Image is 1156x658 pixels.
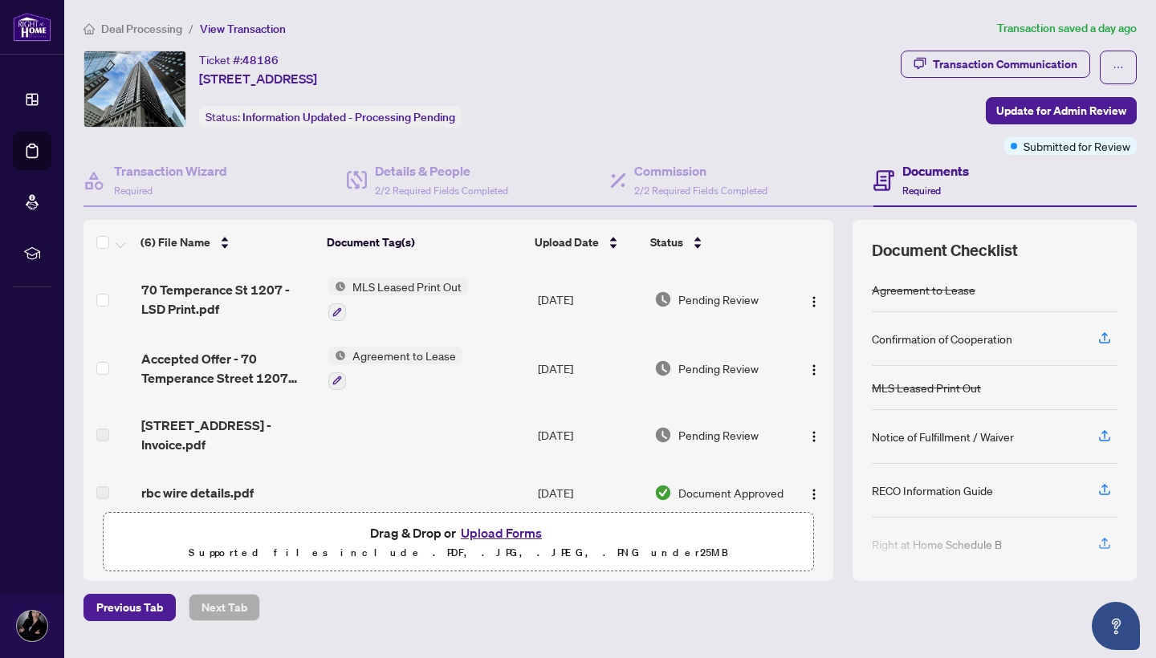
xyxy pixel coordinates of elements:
span: 70 Temperance St 1207 - LSD Print.pdf [141,280,315,319]
h4: Transaction Wizard [114,161,227,181]
td: [DATE] [531,403,647,467]
h4: Documents [902,161,969,181]
span: (6) File Name [140,234,210,251]
button: Upload Forms [456,522,547,543]
span: home [83,23,95,35]
div: Agreement to Lease [872,281,975,299]
td: [DATE] [531,334,647,403]
img: Logo [808,430,820,443]
span: MLS Leased Print Out [346,278,468,295]
img: Document Status [654,290,672,308]
span: Pending Review [678,359,759,377]
h4: Commission [634,161,767,181]
span: [STREET_ADDRESS] [199,69,317,88]
button: Update for Admin Review [986,97,1137,124]
span: Update for Admin Review [996,98,1126,124]
span: Status [650,234,683,251]
img: Status Icon [328,278,346,295]
span: 2/2 Required Fields Completed [375,185,508,197]
span: rbc wire details.pdf [141,483,254,502]
img: Document Status [654,426,672,444]
img: Document Status [654,359,672,377]
button: Open asap [1092,602,1140,650]
img: Logo [808,295,820,308]
div: Confirmation of Cooperation [872,330,1012,347]
span: 2/2 Required Fields Completed [634,185,767,197]
td: [DATE] [531,265,647,334]
div: Notice of Fulfillment / Waiver [872,428,1014,445]
span: Information Updated - Processing Pending [242,110,455,124]
button: Next Tab [189,594,260,621]
span: Deal Processing [101,22,182,36]
div: Ticket #: [199,51,279,69]
span: Agreement to Lease [346,347,462,364]
button: Logo [801,422,827,448]
div: Status: [199,106,462,128]
img: Status Icon [328,347,346,364]
img: Logo [808,364,820,376]
button: Transaction Communication [901,51,1090,78]
span: Upload Date [535,234,599,251]
button: Status IconAgreement to Lease [328,347,462,390]
span: ellipsis [1113,62,1124,73]
img: Logo [808,488,820,501]
span: Submitted for Review [1024,137,1130,155]
img: IMG-C12266093_1.jpg [84,51,185,127]
article: Transaction saved a day ago [997,19,1137,38]
button: Logo [801,480,827,506]
span: [STREET_ADDRESS] - Invoice.pdf [141,416,315,454]
span: Required [114,185,153,197]
img: logo [13,12,51,42]
span: Pending Review [678,290,759,308]
span: Document Checklist [872,239,1018,262]
span: Previous Tab [96,595,163,620]
span: Pending Review [678,426,759,444]
button: Previous Tab [83,594,176,621]
span: 48186 [242,53,279,67]
div: MLS Leased Print Out [872,379,981,396]
td: [DATE] [531,467,647,518]
span: Drag & Drop orUpload FormsSupported files include .PDF, .JPG, .JPEG, .PNG under25MB [104,513,813,572]
span: View Transaction [200,22,286,36]
span: Required [902,185,941,197]
img: Profile Icon [17,611,47,641]
th: Upload Date [528,220,643,265]
th: (6) File Name [134,220,320,265]
p: Supported files include .PDF, .JPG, .JPEG, .PNG under 25 MB [113,543,804,563]
span: Accepted Offer - 70 Temperance Street 1207 SIGNED.pdf [141,349,315,388]
th: Status [644,220,788,265]
span: Document Approved [678,484,784,502]
div: Transaction Communication [933,51,1077,77]
div: Right at Home Schedule B [872,535,1002,553]
div: RECO Information Guide [872,481,993,499]
button: Logo [801,286,827,312]
span: Drag & Drop or [370,522,547,543]
button: Status IconMLS Leased Print Out [328,278,468,321]
li: / [189,19,193,38]
button: Logo [801,355,827,381]
h4: Details & People [375,161,508,181]
img: Document Status [654,484,672,502]
th: Document Tag(s) [320,220,528,265]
